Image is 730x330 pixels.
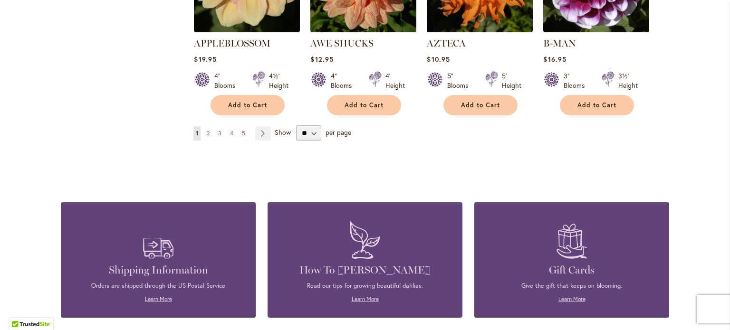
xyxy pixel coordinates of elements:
[194,38,270,49] a: APPLEBLOSSOM
[327,95,401,115] button: Add to Cart
[275,128,291,137] span: Show
[427,55,450,64] span: $10.95
[447,71,474,90] div: 5" Blooms
[214,71,241,90] div: 4" Blooms
[194,55,216,64] span: $19.95
[145,295,172,302] a: Learn More
[211,95,285,115] button: Add to Cart
[331,71,357,90] div: 4" Blooms
[543,25,649,34] a: B-MAN
[461,101,500,109] span: Add to Cart
[216,126,224,141] a: 3
[207,130,210,137] span: 2
[564,71,590,90] div: 3" Blooms
[443,95,518,115] button: Add to Cart
[618,71,638,90] div: 3½' Height
[282,264,448,277] h4: How To [PERSON_NAME]
[196,130,198,137] span: 1
[310,55,333,64] span: $12.95
[218,130,221,137] span: 3
[326,128,351,137] span: per page
[489,264,655,277] h4: Gift Cards
[75,264,241,277] h4: Shipping Information
[228,101,267,109] span: Add to Cart
[427,38,466,49] a: AZTECA
[228,126,236,141] a: 4
[385,71,405,90] div: 4' Height
[560,95,634,115] button: Add to Cart
[502,71,521,90] div: 5' Height
[230,130,233,137] span: 4
[282,282,448,290] p: Read our tips for growing beautiful dahlias.
[427,25,533,34] a: AZTECA
[204,126,212,141] a: 2
[558,295,586,302] a: Learn More
[240,126,248,141] a: 5
[75,282,241,290] p: Orders are shipped through the US Postal Service
[310,25,416,34] a: AWE SHUCKS
[352,295,379,302] a: Learn More
[194,25,300,34] a: APPLEBLOSSOM
[345,101,384,109] span: Add to Cart
[310,38,374,49] a: AWE SHUCKS
[489,282,655,290] p: Give the gift that keeps on blooming.
[269,71,288,90] div: 4½' Height
[7,296,34,323] iframe: Launch Accessibility Center
[577,101,616,109] span: Add to Cart
[242,130,245,137] span: 5
[543,55,566,64] span: $16.95
[543,38,576,49] a: B-MAN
